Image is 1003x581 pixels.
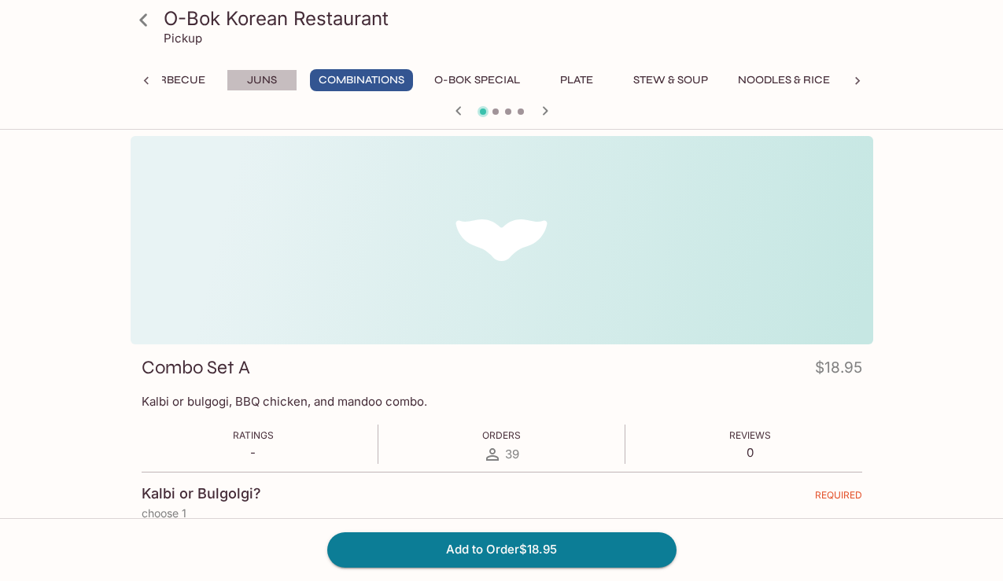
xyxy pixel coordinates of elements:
[729,69,839,91] button: Noodles & Rice
[815,489,862,507] span: REQUIRED
[233,445,274,460] p: -
[136,69,214,91] button: Barbecue
[142,507,862,520] p: choose 1
[505,447,519,461] span: 39
[426,69,529,91] button: O-BOK Special
[142,485,261,502] h4: Kalbi or Bulgolgi?
[131,136,873,344] div: Combo Set A
[233,429,274,441] span: Ratings
[164,6,867,31] h3: O-Bok Korean Restaurant
[625,69,717,91] button: Stew & Soup
[142,394,862,409] p: Kalbi or bulgogi, BBQ chicken, and mandoo combo.
[729,429,771,441] span: Reviews
[482,429,521,441] span: Orders
[310,69,413,91] button: Combinations
[227,69,297,91] button: Juns
[541,69,612,91] button: Plate
[327,532,677,567] button: Add to Order$18.95
[142,355,250,380] h3: Combo Set A
[729,445,771,460] p: 0
[164,31,202,46] p: Pickup
[815,355,862,386] h4: $18.95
